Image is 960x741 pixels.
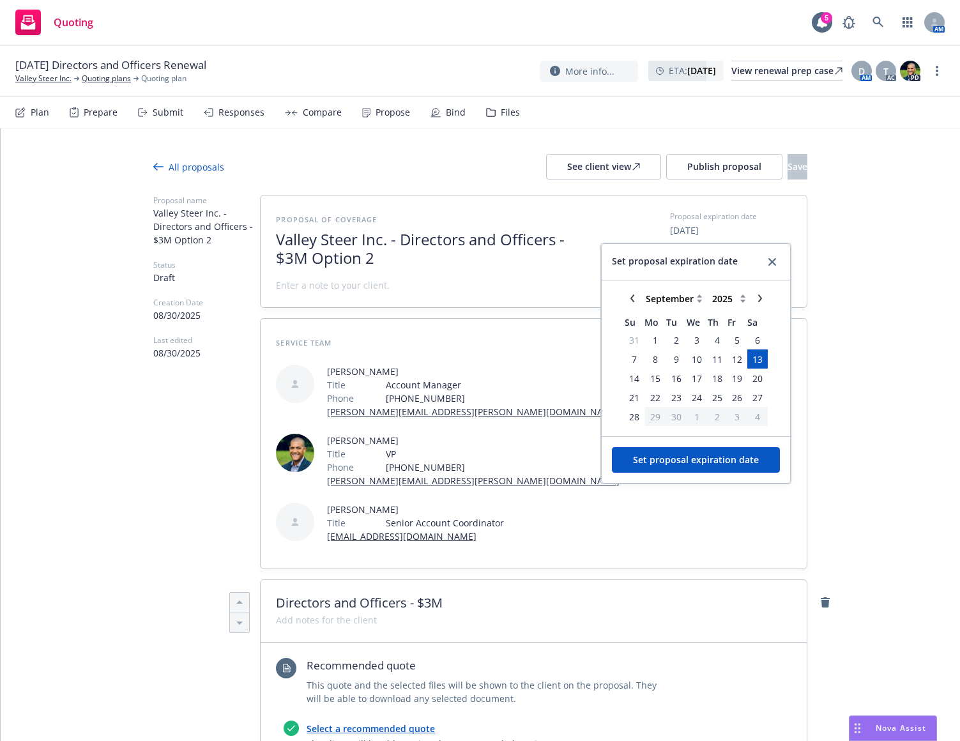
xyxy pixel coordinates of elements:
span: This quote and the selected files will be shown to the client on the proposal. They will be able ... [307,678,671,705]
td: 27 [747,388,767,407]
td: 1 [687,407,708,426]
a: Quoting [10,4,98,40]
td: 26 [728,388,747,407]
button: [DATE] [670,224,699,237]
a: [PERSON_NAME][EMAIL_ADDRESS][PERSON_NAME][DOMAIN_NAME] [327,406,620,418]
span: [DATE] Directors and Officers Renewal [15,57,206,73]
span: 6 [755,333,760,347]
span: Recommended quote [307,658,671,673]
span: Set proposal expiration date [612,254,738,270]
span: Directors and Officers - $3M [276,595,791,611]
span: ETA : [669,64,716,77]
span: 26 [732,391,742,404]
span: 3 [735,410,740,424]
span: Valley Steer Inc. - Directors and Officers - $3M Option 2 [153,206,260,247]
span: 13 [752,353,763,366]
a: Select a recommended quote [307,722,435,735]
a: Quoting plans [82,73,131,84]
a: [EMAIL_ADDRESS][DOMAIN_NAME] [327,530,476,542]
span: [PERSON_NAME] [327,365,620,378]
span: [PHONE_NUMBER] [386,392,620,405]
span: T [883,65,888,78]
span: 25 [712,391,722,404]
span: 9 [674,353,679,366]
div: Propose [376,107,410,118]
span: 7 [632,353,637,366]
td: 15 [644,369,666,388]
span: Su [625,316,644,329]
img: photo [900,61,920,81]
div: Drag to move [850,716,865,740]
span: 1 [653,333,658,347]
span: 2 [715,410,720,424]
span: We [687,316,708,329]
span: Quoting [54,17,93,27]
span: 8 [653,353,658,366]
td: 7 [625,349,644,369]
span: Phone [327,392,354,405]
span: D [858,65,865,78]
span: Title [327,447,346,461]
span: [PHONE_NUMBER] [386,461,620,474]
span: 31 [629,333,639,347]
a: Search [865,10,891,35]
span: Fr [728,316,747,329]
span: Title [327,516,346,530]
td: 19 [728,369,747,388]
td: 24 [687,388,708,407]
span: Publish proposal [687,160,761,172]
span: More info... [565,65,614,78]
img: employee photo [276,434,314,472]
a: [PERSON_NAME][EMAIL_ADDRESS][PERSON_NAME][DOMAIN_NAME] [327,475,620,487]
span: 19 [732,372,742,385]
td: 1 [644,330,666,349]
span: 08/30/2025 [153,309,260,322]
td: 8 [644,349,666,369]
strong: [DATE] [687,65,716,77]
td: 20 [747,369,767,388]
span: Mo [644,316,666,329]
td: 12 [728,349,747,369]
span: 10 [692,353,702,366]
span: Phone [327,461,354,474]
span: Proposal name [153,195,260,206]
span: Title [327,378,346,392]
a: close [765,254,780,270]
span: 29 [650,410,660,424]
span: Proposal of coverage [276,215,377,224]
td: 9 [666,349,686,369]
a: more [929,63,945,79]
a: remove [818,595,833,610]
span: Status [153,259,260,271]
td: 25 [708,388,728,407]
td: 16 [666,369,686,388]
td: 3 [687,330,708,349]
td: 30 [666,407,686,426]
td: 6 [747,330,767,349]
div: View renewal prep case [731,61,842,80]
a: Valley Steer Inc. [15,73,72,84]
td: 23 [666,388,686,407]
td: 18 [708,369,728,388]
span: 3 [694,333,699,347]
td: 21 [625,388,644,407]
td: 5 [728,330,747,349]
button: Save [788,154,807,180]
span: 28 [629,410,639,424]
div: 5 [821,12,832,24]
td: 10 [687,349,708,369]
div: Prepare [84,107,118,118]
td: 14 [625,369,644,388]
span: 23 [671,391,682,404]
span: 08/30/2025 [153,346,260,360]
span: 4 [715,333,720,347]
span: Last edited [153,335,260,346]
span: Save [788,160,807,172]
div: Files [501,107,520,118]
div: See client view [567,155,640,179]
span: 20 [752,372,763,385]
button: Publish proposal [666,154,782,180]
a: Switch app [895,10,920,35]
span: 21 [629,391,639,404]
span: 18 [712,372,722,385]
